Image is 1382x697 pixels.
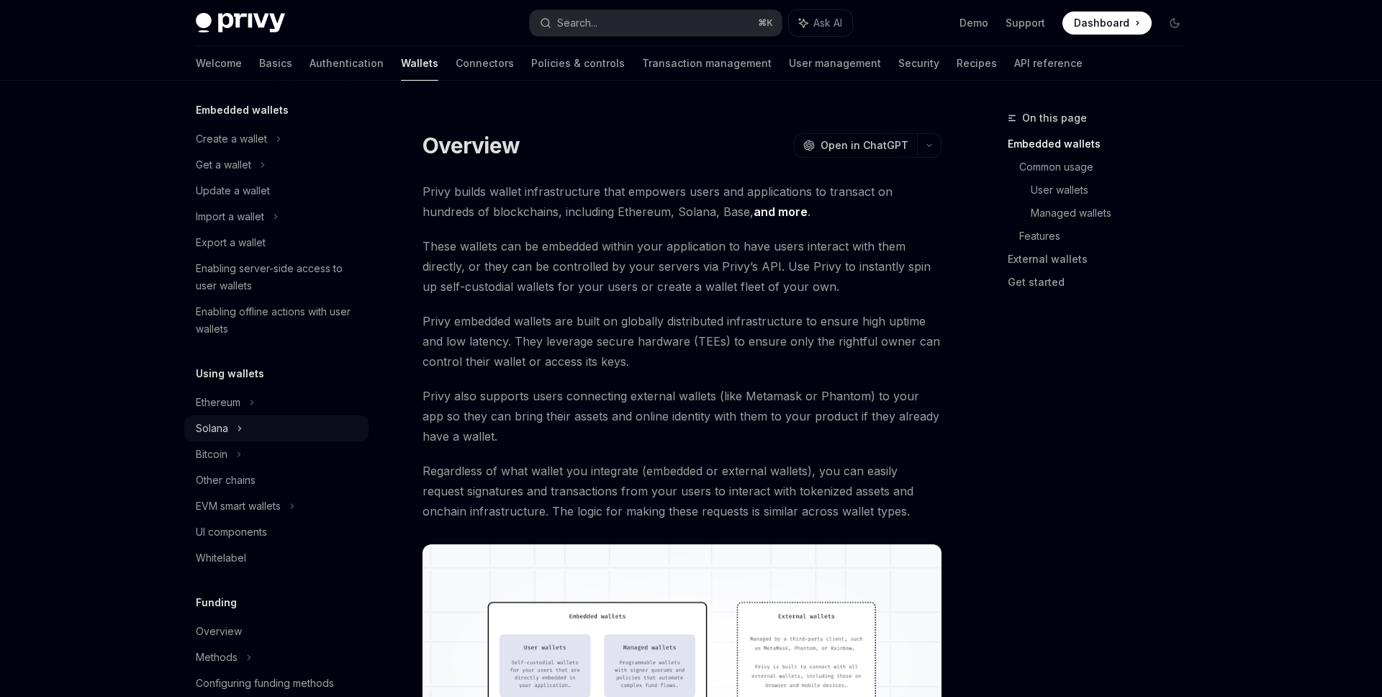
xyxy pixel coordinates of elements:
[196,523,267,541] div: UI components
[642,46,772,81] a: Transaction management
[1022,109,1087,127] span: On this page
[196,13,285,33] img: dark logo
[196,498,281,515] div: EVM smart wallets
[196,675,334,692] div: Configuring funding methods
[957,46,997,81] a: Recipes
[184,230,369,256] a: Export a wallet
[184,467,369,493] a: Other chains
[789,46,881,81] a: User management
[184,619,369,644] a: Overview
[813,16,842,30] span: Ask AI
[1031,179,1198,202] a: User wallets
[794,133,917,158] button: Open in ChatGPT
[898,46,939,81] a: Security
[1019,225,1198,248] a: Features
[259,46,292,81] a: Basics
[184,299,369,342] a: Enabling offline actions with user wallets
[423,236,941,297] span: These wallets can be embedded within your application to have users interact with them directly, ...
[184,545,369,571] a: Whitelabel
[423,181,941,222] span: Privy builds wallet infrastructure that empowers users and applications to transact on hundreds o...
[789,10,852,36] button: Ask AI
[196,420,228,437] div: Solana
[821,138,908,153] span: Open in ChatGPT
[423,311,941,372] span: Privy embedded wallets are built on globally distributed infrastructure to ensure high uptime and...
[196,46,242,81] a: Welcome
[959,16,988,30] a: Demo
[196,623,242,640] div: Overview
[754,204,808,220] a: and more
[310,46,384,81] a: Authentication
[196,303,360,338] div: Enabling offline actions with user wallets
[196,130,267,148] div: Create a wallet
[1014,46,1083,81] a: API reference
[1074,16,1129,30] span: Dashboard
[184,519,369,545] a: UI components
[196,549,246,567] div: Whitelabel
[196,234,266,251] div: Export a wallet
[196,472,256,489] div: Other chains
[456,46,514,81] a: Connectors
[1008,271,1198,294] a: Get started
[423,461,941,521] span: Regardless of what wallet you integrate (embedded or external wallets), you can easily request si...
[401,46,438,81] a: Wallets
[1163,12,1186,35] button: Toggle dark mode
[1008,132,1198,156] a: Embedded wallets
[196,260,360,294] div: Enabling server-side access to user wallets
[423,132,520,158] h1: Overview
[196,594,237,611] h5: Funding
[196,156,251,174] div: Get a wallet
[1031,202,1198,225] a: Managed wallets
[196,394,240,411] div: Ethereum
[1019,156,1198,179] a: Common usage
[758,17,773,29] span: ⌘ K
[196,208,264,225] div: Import a wallet
[1006,16,1045,30] a: Support
[184,178,369,204] a: Update a wallet
[196,649,238,666] div: Methods
[531,46,625,81] a: Policies & controls
[196,182,270,199] div: Update a wallet
[557,14,597,32] div: Search...
[196,365,264,382] h5: Using wallets
[184,256,369,299] a: Enabling server-side access to user wallets
[530,10,782,36] button: Search...⌘K
[184,670,369,696] a: Configuring funding methods
[196,102,289,119] h5: Embedded wallets
[196,446,227,463] div: Bitcoin
[1062,12,1152,35] a: Dashboard
[1008,248,1198,271] a: External wallets
[423,386,941,446] span: Privy also supports users connecting external wallets (like Metamask or Phantom) to your app so t...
